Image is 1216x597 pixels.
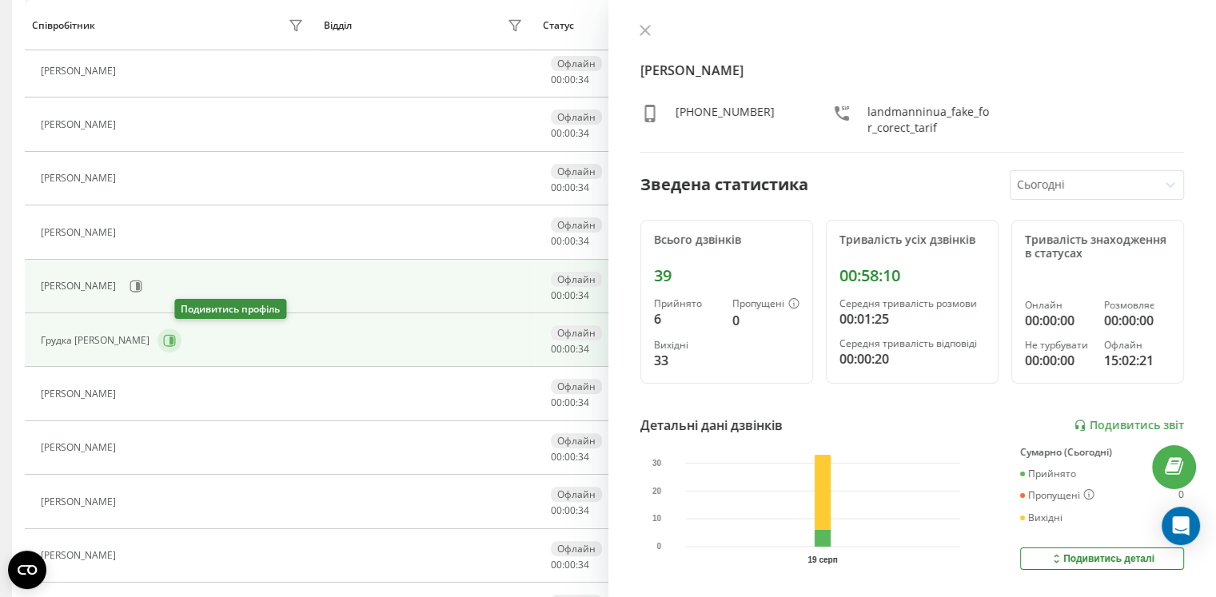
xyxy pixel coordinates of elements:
[551,182,589,193] div: : :
[654,298,720,309] div: Прийнято
[41,442,120,453] div: [PERSON_NAME]
[41,66,120,77] div: [PERSON_NAME]
[551,181,562,194] span: 00
[654,233,799,247] div: Всього дзвінків
[1025,340,1091,351] div: Не турбувати
[551,450,562,464] span: 00
[551,109,602,125] div: Офлайн
[551,289,562,302] span: 00
[564,503,576,517] span: 00
[564,558,576,571] span: 00
[551,379,602,394] div: Офлайн
[656,543,661,551] text: 0
[551,217,602,233] div: Офлайн
[551,128,589,139] div: : :
[676,104,775,136] div: [PHONE_NUMBER]
[640,61,1185,80] h4: [PERSON_NAME]
[1104,340,1170,351] div: Офлайн
[732,298,799,311] div: Пропущені
[551,234,562,248] span: 00
[578,73,589,86] span: 34
[1025,311,1091,330] div: 00:00:00
[564,342,576,356] span: 00
[551,272,602,287] div: Офлайн
[839,298,985,309] div: Середня тривалість розмови
[551,397,589,408] div: : :
[839,349,985,368] div: 00:00:20
[578,396,589,409] span: 34
[564,234,576,248] span: 00
[654,340,720,351] div: Вихідні
[551,344,589,355] div: : :
[551,56,602,71] div: Офлайн
[1104,300,1170,311] div: Розмовляє
[652,459,662,468] text: 30
[578,342,589,356] span: 34
[551,541,602,556] div: Офлайн
[654,351,720,370] div: 33
[640,173,808,197] div: Зведена статистика
[578,289,589,302] span: 34
[1162,507,1200,545] div: Open Intercom Messenger
[564,396,576,409] span: 00
[551,73,562,86] span: 00
[551,325,602,340] div: Офлайн
[652,487,662,496] text: 20
[1020,489,1094,502] div: Пропущені
[578,450,589,464] span: 34
[551,452,589,463] div: : :
[551,558,562,571] span: 00
[1020,547,1184,570] button: Подивитись деталі
[324,20,352,31] div: Відділ
[543,20,574,31] div: Статус
[41,550,120,561] div: [PERSON_NAME]
[564,126,576,140] span: 00
[551,433,602,448] div: Офлайн
[551,342,562,356] span: 00
[640,416,783,435] div: Детальні дані дзвінків
[732,311,799,330] div: 0
[578,234,589,248] span: 34
[1104,311,1170,330] div: 00:00:00
[41,335,153,346] div: Грудка [PERSON_NAME]
[41,227,120,238] div: [PERSON_NAME]
[551,126,562,140] span: 00
[839,338,985,349] div: Середня тривалість відповіді
[551,74,589,86] div: : :
[564,73,576,86] span: 00
[1104,351,1170,370] div: 15:02:21
[551,164,602,179] div: Офлайн
[578,503,589,517] span: 34
[839,266,985,285] div: 00:58:10
[578,181,589,194] span: 34
[654,309,720,328] div: 6
[564,450,576,464] span: 00
[41,281,120,292] div: [PERSON_NAME]
[551,505,589,516] div: : :
[1025,351,1091,370] div: 00:00:00
[41,388,120,400] div: [PERSON_NAME]
[654,266,799,285] div: 39
[1178,489,1184,502] div: 0
[839,309,985,328] div: 00:01:25
[1025,300,1091,311] div: Онлайн
[551,290,589,301] div: : :
[551,487,602,502] div: Офлайн
[564,289,576,302] span: 00
[32,20,95,31] div: Співробітник
[174,299,286,319] div: Подивитись профіль
[1020,512,1063,523] div: Вихідні
[1020,468,1076,480] div: Прийнято
[1025,233,1170,261] div: Тривалість знаходження в статусах
[652,515,662,523] text: 10
[564,181,576,194] span: 00
[41,119,120,130] div: [PERSON_NAME]
[839,233,985,247] div: Тривалість усіх дзвінків
[1074,419,1184,432] a: Подивитись звіт
[867,104,992,136] div: landmanninua_fake_for_corect_tarif
[578,126,589,140] span: 34
[551,503,562,517] span: 00
[578,558,589,571] span: 34
[8,551,46,589] button: Open CMP widget
[41,173,120,184] div: [PERSON_NAME]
